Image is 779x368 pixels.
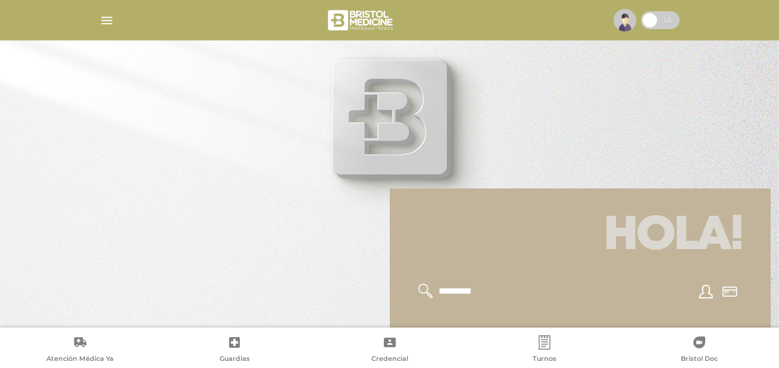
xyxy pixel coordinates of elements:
a: Bristol Doc [622,335,777,366]
a: Credencial [312,335,467,366]
span: Credencial [371,354,408,365]
span: Guardias [220,354,250,365]
span: Atención Médica Ya [46,354,114,365]
img: profile-placeholder.svg [614,9,636,32]
span: Turnos [533,354,556,365]
img: Cober_menu-lines-white.svg [99,13,114,28]
a: Turnos [467,335,622,366]
span: Bristol Doc [681,354,718,365]
a: Guardias [157,335,312,366]
img: bristol-medicine-blanco.png [326,6,397,34]
h1: Hola! [404,203,756,269]
a: Atención Médica Ya [2,335,157,366]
